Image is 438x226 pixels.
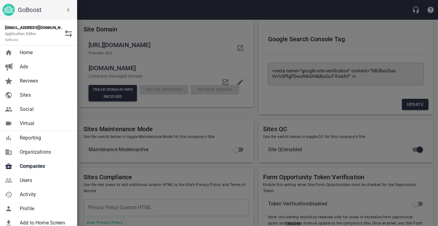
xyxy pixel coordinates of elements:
[20,77,70,85] span: Reviews
[20,205,70,212] span: Profile
[20,134,70,142] span: Reporting
[20,49,70,56] span: Home
[20,177,70,184] span: Users
[20,120,70,127] span: Virtual
[20,63,70,71] span: Ads
[61,26,76,41] button: Switch Role
[18,5,75,15] h6: GoBoost
[20,91,70,99] span: Sites
[5,25,70,30] strong: [EMAIL_ADDRESS][DOMAIN_NAME]
[5,31,36,42] span: Application Editor
[2,4,15,16] img: go_boost_head.png
[5,38,18,42] small: GoBoost
[20,106,70,113] span: Social
[20,163,70,170] span: Companies
[20,191,70,198] span: Activity
[20,148,70,156] span: Organizations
